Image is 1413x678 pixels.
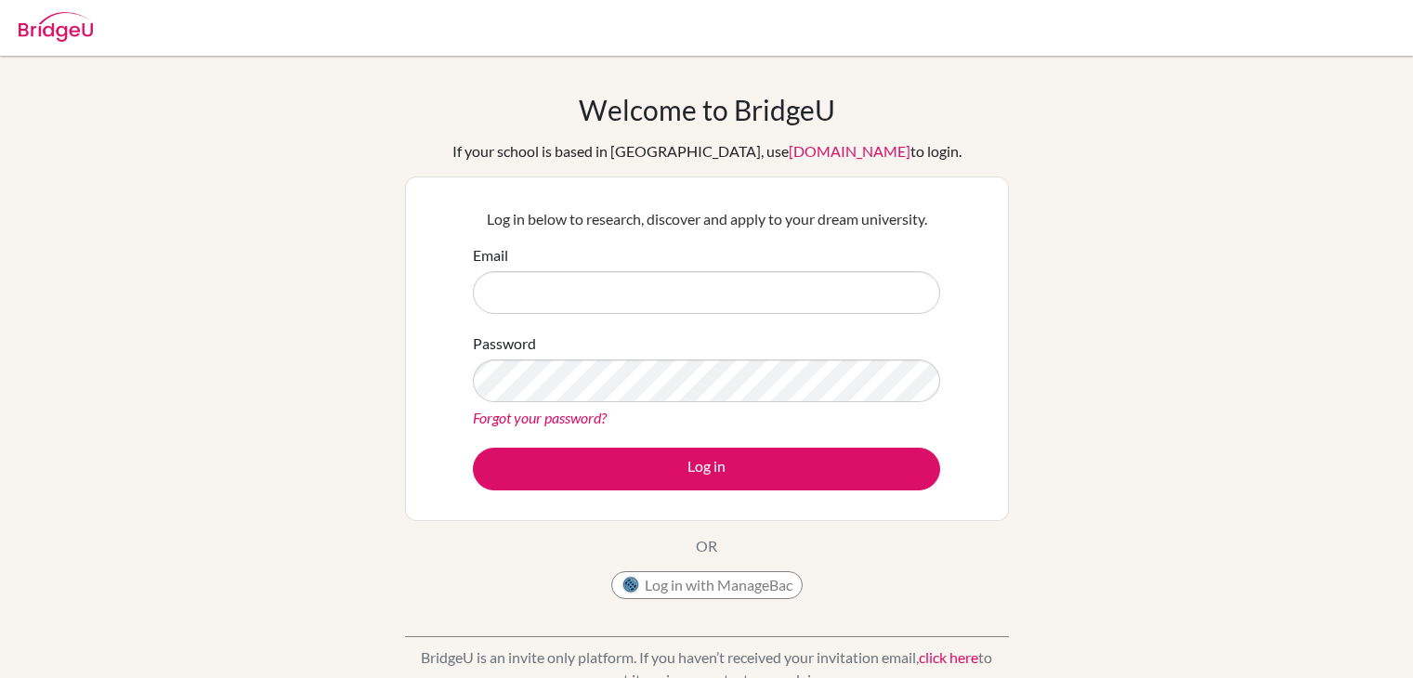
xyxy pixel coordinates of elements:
a: Forgot your password? [473,409,607,426]
label: Password [473,332,536,355]
button: Log in [473,448,940,490]
a: click here [919,648,978,666]
button: Log in with ManageBac [611,571,803,599]
p: OR [696,535,717,557]
img: Bridge-U [19,12,93,42]
h1: Welcome to BridgeU [579,93,835,126]
p: Log in below to research, discover and apply to your dream university. [473,208,940,230]
a: [DOMAIN_NAME] [789,142,910,160]
label: Email [473,244,508,267]
div: If your school is based in [GEOGRAPHIC_DATA], use to login. [452,140,962,163]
